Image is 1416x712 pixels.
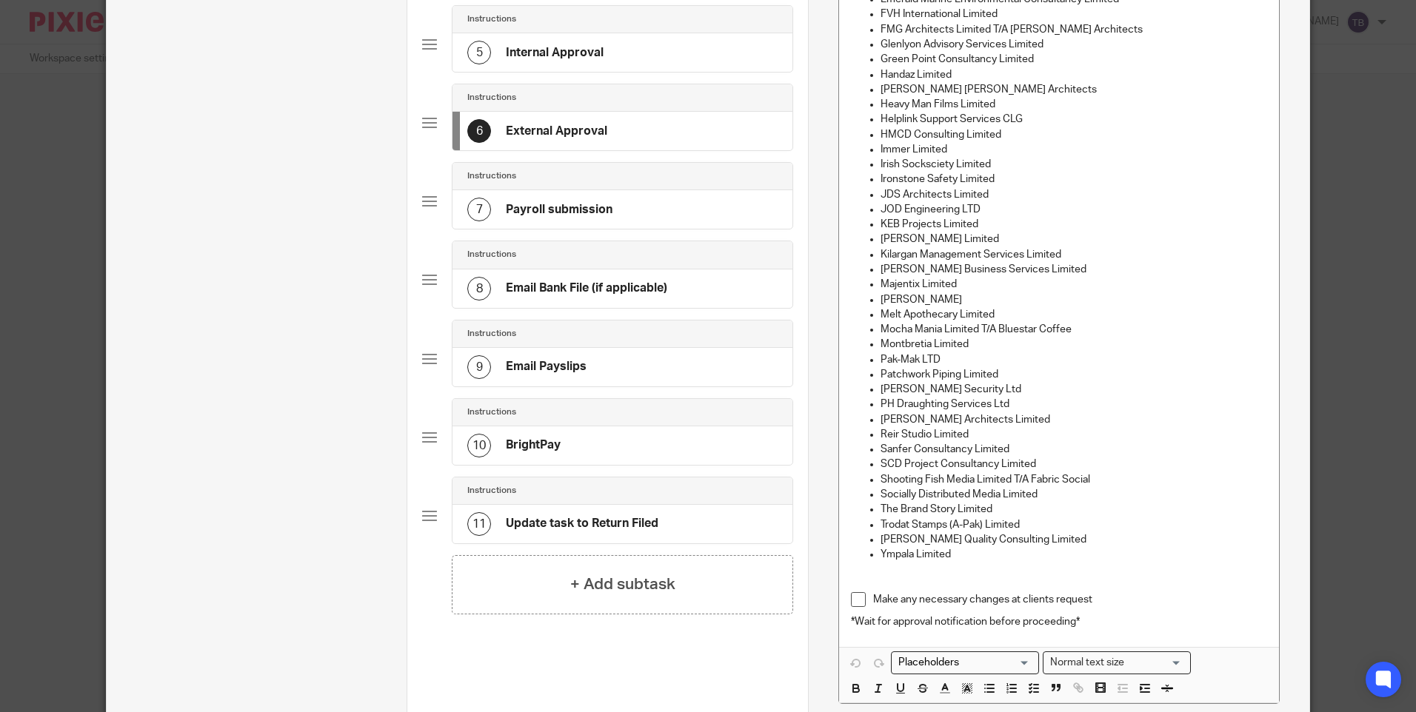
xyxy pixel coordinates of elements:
div: 11 [467,512,491,536]
span: Normal text size [1046,655,1127,671]
h4: Instructions [467,328,516,340]
p: KEB Projects Limited [881,217,1266,232]
div: Search for option [1043,651,1191,674]
p: Glenlyon Advisory Services Limited [881,37,1266,52]
p: HMCD Consulting Limited [881,127,1266,142]
p: Helplink Support Services CLG [881,112,1266,127]
div: 9 [467,355,491,379]
div: Placeholders [891,651,1039,674]
p: [PERSON_NAME] [881,292,1266,307]
p: Patchwork Piping Limited [881,367,1266,382]
div: Text styles [1043,651,1191,674]
h4: Instructions [467,406,516,418]
h4: Instructions [467,13,516,25]
div: 7 [467,198,491,221]
div: 8 [467,277,491,300]
p: Sanfer Consultancy Limited [881,442,1266,457]
p: FVH International Limited [881,7,1266,21]
p: [PERSON_NAME] Architects Limited [881,412,1266,427]
p: Trodat Stamps (A-Pak) Limited [881,517,1266,532]
h4: Instructions [467,170,516,182]
input: Search for option [893,655,1030,671]
h4: Instructions [467,249,516,261]
h4: Instructions [467,92,516,104]
h4: BrightPay [506,437,561,453]
p: JDS Architects Limited [881,187,1266,202]
p: Handaz Limited [881,67,1266,82]
p: Socially Distributed Media Limited [881,487,1266,502]
p: [PERSON_NAME] Business Services Limited [881,262,1266,277]
h4: Email Payslips [506,359,587,375]
p: [PERSON_NAME] Quality Consulting Limited [881,532,1266,547]
h4: Instructions [467,485,516,497]
p: Immer Limited [881,142,1266,157]
p: Kilargan Management Services Limited [881,247,1266,262]
p: Pak-Mak LTD [881,352,1266,367]
p: JOD Engineering LTD [881,202,1266,217]
p: *Wait for approval notification before proceeding* [851,614,1266,629]
p: Irish Socksciety Limited [881,157,1266,172]
h4: External Approval [506,124,607,139]
p: SCD Project Consultancy Limited [881,457,1266,471]
div: 6 [467,119,491,143]
p: Mocha Mania Limited T/A Bluestar Coffee [881,322,1266,337]
p: Reir Studio Limited [881,427,1266,442]
p: PH Draughting Services Ltd [881,397,1266,412]
p: Melt Apothecary Limited [881,307,1266,322]
h4: Email Bank File (if applicable) [506,281,667,296]
p: Make any necessary changes at clients request [873,592,1266,607]
p: Ironstone Safety Limited [881,172,1266,187]
p: Heavy Man Films Limited [881,97,1266,112]
div: Search for option [891,651,1039,674]
p: Green Point Consultancy Limited [881,52,1266,67]
input: Search for option [1129,655,1182,671]
h4: Internal Approval [506,45,604,61]
h4: Update task to Return Filed [506,516,658,531]
h4: + Add subtask [570,573,675,596]
p: FMG Architects Limited T/A [PERSON_NAME] Architects [881,22,1266,37]
p: [PERSON_NAME] Security Ltd [881,382,1266,397]
div: 5 [467,41,491,64]
p: [PERSON_NAME] [PERSON_NAME] Architects [881,82,1266,97]
p: Shooting Fish Media Limited T/A Fabric Social [881,472,1266,487]
p: The Brand Story Limited [881,502,1266,517]
p: Ympala Limited [881,547,1266,562]
p: [PERSON_NAME] Limited [881,232,1266,246]
div: 10 [467,434,491,457]
p: Majentix Limited [881,277,1266,292]
h4: Payroll submission [506,202,612,218]
p: Montbretia Limited [881,337,1266,352]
